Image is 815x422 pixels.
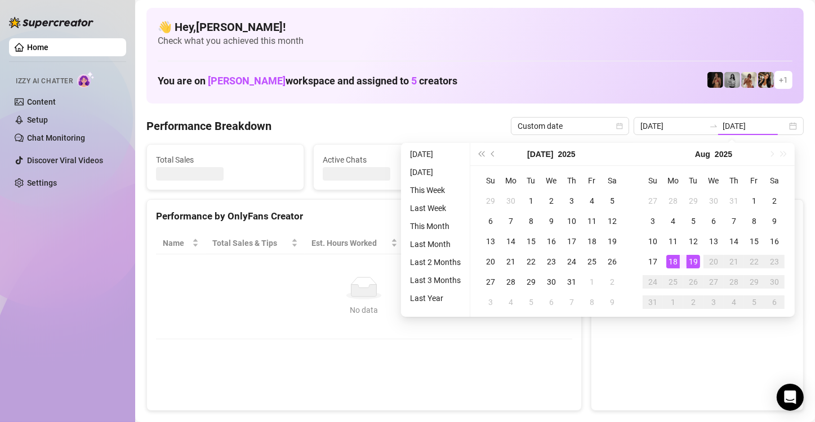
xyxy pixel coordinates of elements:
img: AdelDahan [758,72,774,88]
span: Total Sales & Tips [212,237,289,249]
th: Chat Conversion [479,232,572,254]
div: Est. Hours Worked [311,237,389,249]
a: Setup [27,115,48,124]
input: Start date [640,120,705,132]
span: [PERSON_NAME] [208,75,286,87]
span: 5 [411,75,417,87]
div: No data [167,304,561,316]
div: Sales by OnlyFans Creator [600,209,794,224]
h1: You are on workspace and assigned to creators [158,75,457,87]
span: Total Sales [156,154,295,166]
img: A [724,72,740,88]
span: Messages Sent [489,154,628,166]
a: Settings [27,178,57,187]
th: Sales / Hour [404,232,480,254]
span: Izzy AI Chatter [16,76,73,87]
h4: Performance Breakdown [146,118,271,134]
span: Sales / Hour [411,237,464,249]
span: Check what you achieved this month [158,35,792,47]
span: Name [163,237,190,249]
a: Chat Monitoring [27,133,85,142]
span: swap-right [709,122,718,131]
input: End date [723,120,787,132]
img: Green [741,72,757,88]
span: to [709,122,718,131]
span: Custom date [518,118,622,134]
th: Total Sales & Tips [206,232,305,254]
img: logo-BBDzfeDw.svg [9,17,93,28]
a: Discover Viral Videos [27,156,103,165]
span: + 1 [779,74,788,86]
div: Performance by OnlyFans Creator [156,209,572,224]
th: Name [156,232,206,254]
div: Open Intercom Messenger [777,384,804,411]
span: Active Chats [323,154,461,166]
a: Content [27,97,56,106]
img: the_bohema [707,72,723,88]
img: AI Chatter [77,71,95,88]
span: Chat Conversion [486,237,556,249]
span: calendar [616,123,623,129]
h4: 👋 Hey, [PERSON_NAME] ! [158,19,792,35]
a: Home [27,43,48,52]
